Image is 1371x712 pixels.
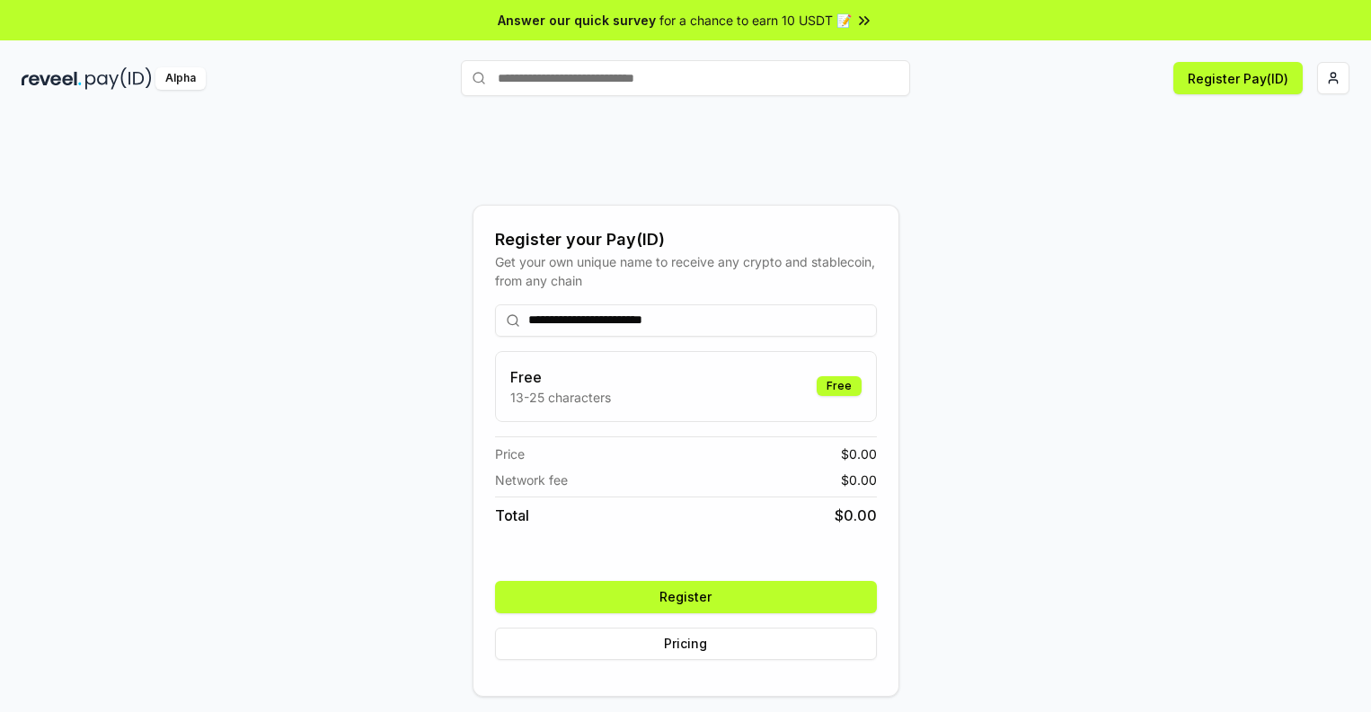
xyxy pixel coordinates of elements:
[495,470,568,489] span: Network fee
[510,366,611,388] h3: Free
[495,444,525,463] span: Price
[495,581,877,613] button: Register
[22,67,82,90] img: reveel_dark
[495,505,529,526] span: Total
[817,376,862,396] div: Free
[495,628,877,660] button: Pricing
[498,11,656,30] span: Answer our quick survey
[85,67,152,90] img: pay_id
[659,11,852,30] span: for a chance to earn 10 USDT 📝
[841,444,877,463] span: $ 0.00
[510,388,611,407] p: 13-25 characters
[495,227,877,252] div: Register your Pay(ID)
[1173,62,1303,94] button: Register Pay(ID)
[495,252,877,290] div: Get your own unique name to receive any crypto and stablecoin, from any chain
[835,505,877,526] span: $ 0.00
[841,470,877,489] span: $ 0.00
[155,67,206,90] div: Alpha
